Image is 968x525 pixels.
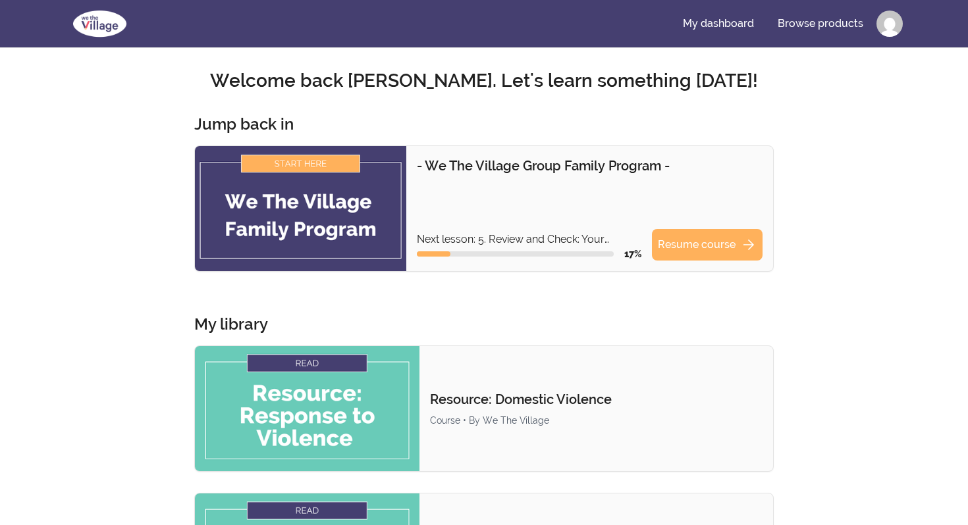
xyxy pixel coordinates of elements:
[624,249,641,259] span: 17 %
[417,157,763,175] p: - We The Village Group Family Program -
[65,8,134,39] img: We The Village logo
[65,69,903,93] h2: Welcome back [PERSON_NAME]. Let's learn something [DATE]!
[430,390,763,409] p: Resource: Domestic Violence
[417,251,614,257] div: Course progress
[195,146,406,271] img: Product image for - We The Village Group Family Program -
[195,346,419,471] img: Product image for Resource: Domestic Violence
[194,314,268,335] h3: My library
[767,8,874,39] a: Browse products
[876,11,903,37] img: Profile image for Kate Libby
[194,114,294,135] h3: Jump back in
[417,232,641,247] p: Next lesson: 5. Review and Check: Your Knowledge
[652,229,763,261] a: Resume coursearrow_forward
[672,8,903,39] nav: Main
[430,414,763,427] div: Course • By We The Village
[194,345,774,472] a: Product image for Resource: Domestic ViolenceResource: Domestic ViolenceCourse • By We The Village
[672,8,765,39] a: My dashboard
[741,237,757,253] span: arrow_forward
